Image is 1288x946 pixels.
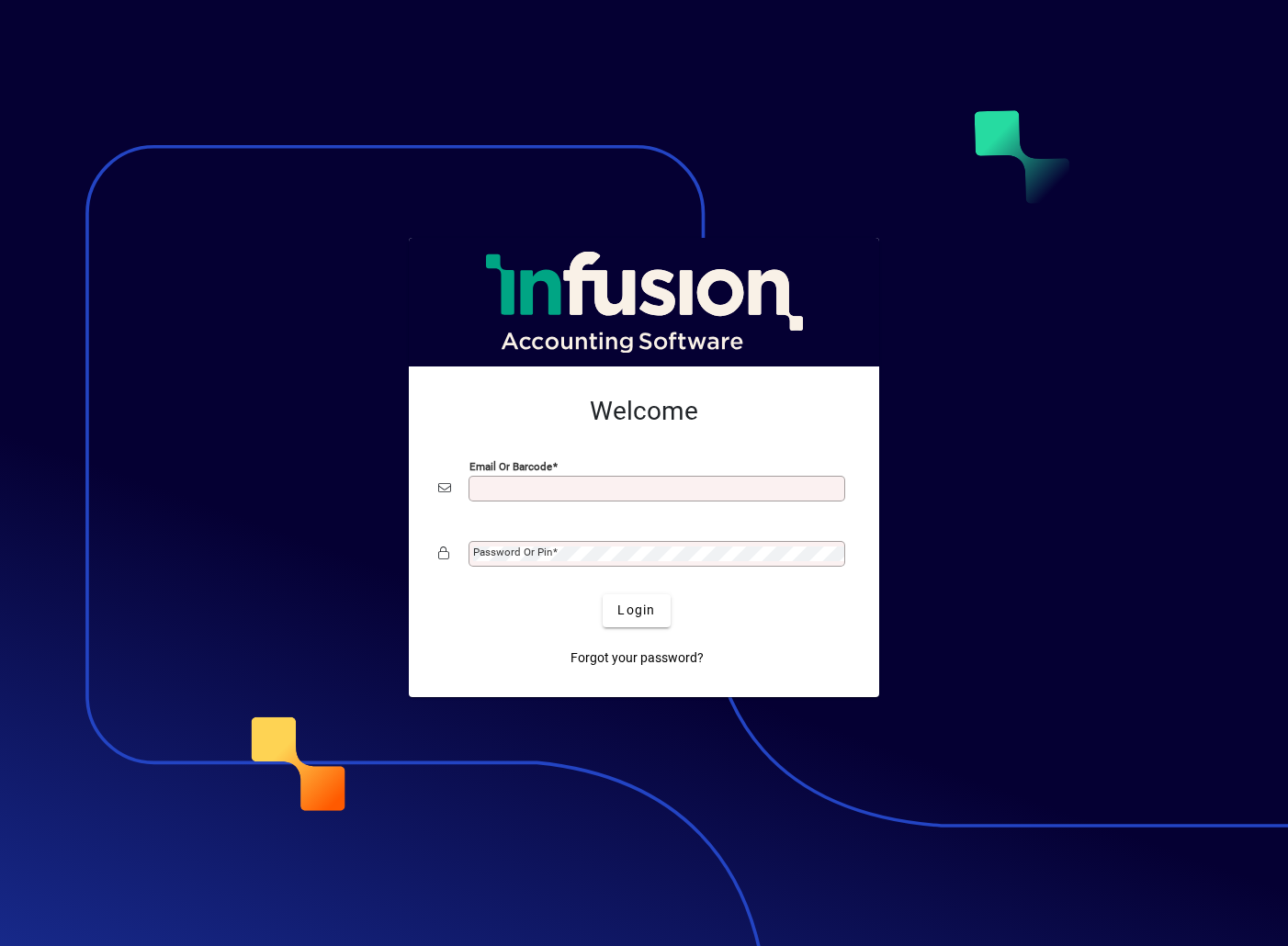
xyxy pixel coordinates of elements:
[571,648,704,668] span: Forgot your password?
[469,459,552,472] mat-label: Email or Barcode
[603,594,670,627] button: Login
[438,396,850,427] h2: Welcome
[563,642,711,675] a: Forgot your password?
[473,546,552,558] mat-label: Password or Pin
[617,601,655,620] span: Login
